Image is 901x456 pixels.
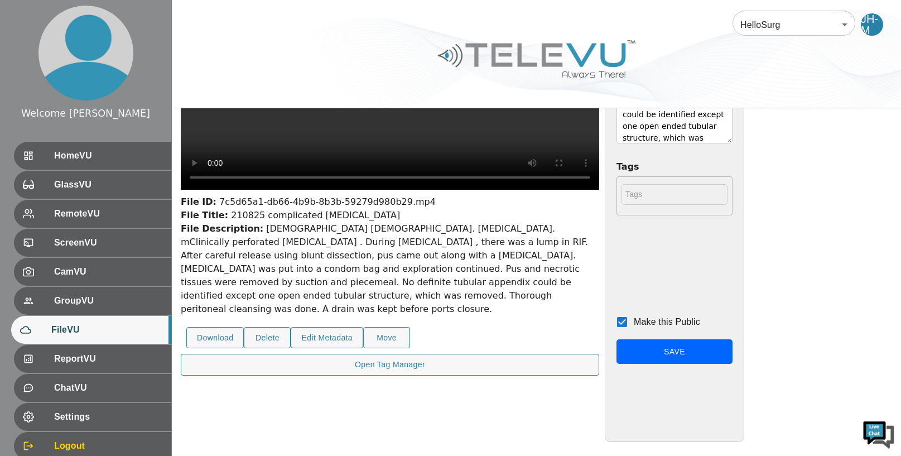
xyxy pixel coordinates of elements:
[54,294,162,308] span: GroupVU
[14,403,171,431] div: Settings
[621,184,727,205] input: Tags
[54,178,162,191] span: GlassVU
[21,106,150,121] div: Welcome [PERSON_NAME]
[291,327,363,349] button: Edit Metadata
[54,410,162,424] span: Settings
[65,141,154,253] span: We're online!
[181,196,216,207] strong: File ID:
[54,439,162,453] span: Logout
[54,265,162,279] span: CamVU
[862,417,895,450] img: Chat Widget
[51,323,162,337] span: FileVU
[6,305,213,344] textarea: Type your message and hit 'Enter'
[181,195,599,209] div: 7c5d65a1-db66-4b9b-8b3b-59279d980b29.mp4
[11,316,171,344] div: FileVU
[616,160,733,174] label: Tags
[54,149,162,162] span: HomeVU
[363,327,410,349] button: Move
[181,222,599,316] div: [DEMOGRAPHIC_DATA] [DEMOGRAPHIC_DATA]. [MEDICAL_DATA]. mClinically perforated [MEDICAL_DATA] . Du...
[616,339,733,364] button: Save
[38,6,133,100] img: profile.png
[634,316,700,326] span: Make this Public
[14,374,171,402] div: ChatVU
[181,354,599,376] button: Open Tag Manager
[183,6,210,32] div: Minimize live chat window
[616,88,733,143] textarea: [DEMOGRAPHIC_DATA] [DEMOGRAPHIC_DATA]. [MEDICAL_DATA]. mClinically perforated [MEDICAL_DATA] . Du...
[54,236,162,249] span: ScreenVU
[181,223,263,234] strong: File Description:
[14,200,171,228] div: RemoteVU
[186,327,244,349] button: Download
[54,352,162,366] span: ReportVU
[19,52,47,80] img: d_736959983_company_1615157101543_736959983
[14,287,171,315] div: GroupVU
[14,142,171,170] div: HomeVU
[14,171,171,199] div: GlassVU
[733,9,855,40] div: HelloSurg
[861,13,883,36] div: JH-M
[54,381,162,395] span: ChatVU
[58,59,187,73] div: Chat with us now
[181,210,228,220] strong: File Title:
[14,229,171,257] div: ScreenVU
[14,258,171,286] div: CamVU
[14,345,171,373] div: ReportVU
[436,36,637,82] img: Logo
[244,327,291,349] button: Delete
[181,209,599,222] div: 210825 complicated [MEDICAL_DATA]
[54,207,162,220] span: RemoteVU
